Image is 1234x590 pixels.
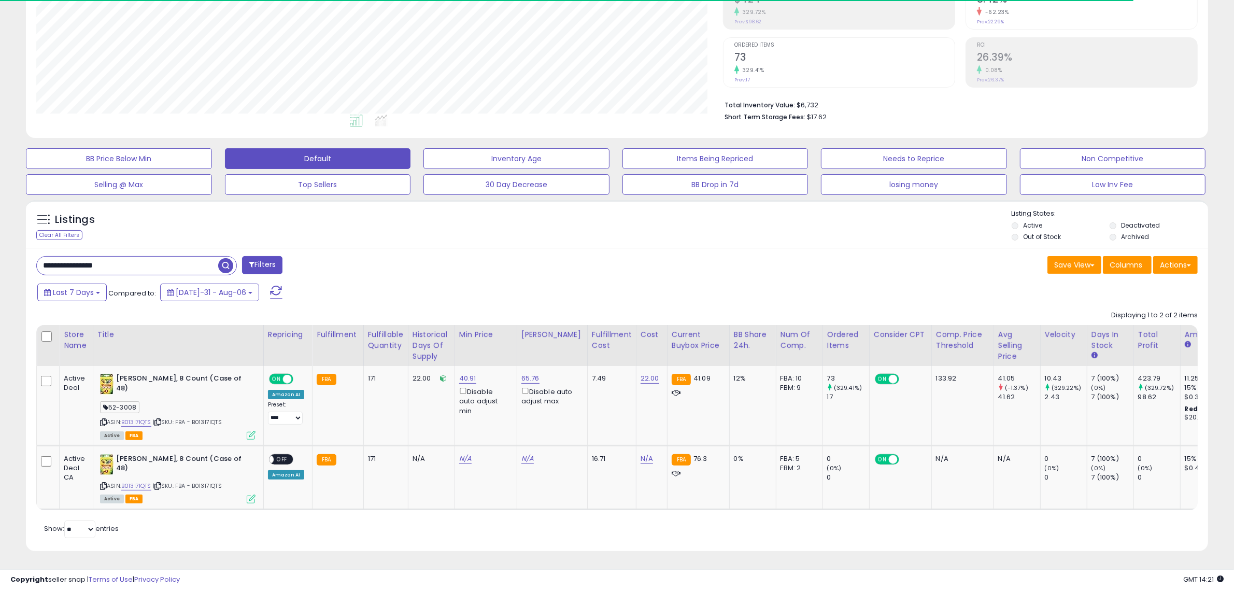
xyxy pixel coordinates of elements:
p: Listing States: [1012,209,1208,219]
div: FBM: 2 [781,463,815,473]
span: [DATE]-31 - Aug-06 [176,287,246,298]
span: OFF [897,375,914,384]
div: 0 [827,454,869,463]
small: FBA [672,454,691,466]
div: Fulfillable Quantity [368,329,404,351]
div: Days In Stock [1091,329,1129,351]
small: -62.23% [982,8,1009,16]
small: FBA [317,374,336,385]
button: Items Being Repriced [622,148,809,169]
div: 10.43 [1045,374,1087,383]
span: Ordered Items [734,43,955,48]
div: Avg Selling Price [998,329,1036,362]
span: Columns [1110,260,1142,270]
span: OFF [897,455,914,463]
div: 16.71 [592,454,628,463]
b: Total Inventory Value: [725,101,795,109]
a: Privacy Policy [134,574,180,584]
div: Amazon AI [268,390,304,399]
b: [PERSON_NAME], 8 Count (Case of 48) [116,454,242,476]
div: Total Profit [1138,329,1176,351]
div: Store Name [64,329,89,351]
div: Preset: [268,401,304,425]
small: Amazon Fees. [1185,340,1191,349]
div: Cost [641,329,663,340]
button: BB Drop in 7d [622,174,809,195]
div: 0 [1045,454,1087,463]
div: Fulfillment [317,329,359,340]
div: Comp. Price Threshold [936,329,989,351]
span: | SKU: FBA - B013I7IQTS [153,418,222,426]
div: Consider CPT [874,329,927,340]
div: Disable auto adjust min [459,386,509,416]
div: Amazon AI [268,470,304,480]
button: Columns [1103,256,1152,274]
span: 52-3008 [100,401,139,413]
div: 73 [827,374,869,383]
button: [DATE]-31 - Aug-06 [160,284,259,301]
span: All listings currently available for purchase on Amazon [100,431,124,440]
button: Default [225,148,411,169]
span: FBA [125,431,143,440]
div: ASIN: [100,454,256,502]
li: $6,732 [725,98,1190,110]
a: N/A [641,454,653,464]
div: Disable auto adjust max [521,386,579,406]
label: Active [1023,221,1042,230]
span: 76.3 [693,454,707,463]
div: Displaying 1 to 2 of 2 items [1111,311,1198,320]
h2: 73 [734,51,955,65]
small: Prev: 22.29% [977,19,1004,25]
div: 0 [1138,473,1180,482]
div: 17 [827,392,869,402]
small: FBA [672,374,691,385]
span: ON [876,375,889,384]
span: Compared to: [108,288,156,298]
button: Selling @ Max [26,174,212,195]
div: 7 (100%) [1091,454,1133,463]
span: FBA [125,495,143,503]
button: Last 7 Days [37,284,107,301]
div: 7 (100%) [1091,392,1133,402]
div: 423.79 [1138,374,1180,383]
b: Short Term Storage Fees: [725,113,805,121]
div: 7 (100%) [1091,374,1133,383]
span: ON [270,375,283,384]
div: Historical Days Of Supply [413,329,450,362]
a: B013I7IQTS [121,418,151,427]
span: Show: entries [44,524,119,533]
button: Actions [1153,256,1198,274]
span: $17.62 [807,112,827,122]
span: Last 7 Days [53,287,94,298]
small: (-1.37%) [1005,384,1028,392]
small: (0%) [827,464,842,472]
span: OFF [292,375,308,384]
div: Ordered Items [827,329,865,351]
small: 0.08% [982,66,1002,74]
div: seller snap | | [10,575,180,585]
div: Num of Comp. [781,329,818,351]
div: 0 [827,473,869,482]
button: Top Sellers [225,174,411,195]
div: Repricing [268,329,308,340]
div: [PERSON_NAME] [521,329,583,340]
div: 22.00 [413,374,447,383]
div: Velocity [1045,329,1083,340]
small: Prev: 17 [734,77,750,83]
div: 12% [734,374,768,383]
div: 98.62 [1138,392,1180,402]
div: FBA: 10 [781,374,815,383]
div: 0 [1045,473,1087,482]
div: 171 [368,454,400,463]
div: N/A [413,454,447,463]
div: 41.62 [998,392,1040,402]
button: BB Price Below Min [26,148,212,169]
div: 171 [368,374,400,383]
h5: Listings [55,213,95,227]
span: 2025-08-14 14:21 GMT [1183,574,1224,584]
small: (329.22%) [1052,384,1081,392]
div: N/A [998,454,1032,463]
button: 30 Day Decrease [423,174,609,195]
button: Save View [1047,256,1101,274]
img: 51eRV44y2SL._SL40_.jpg [100,374,114,395]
